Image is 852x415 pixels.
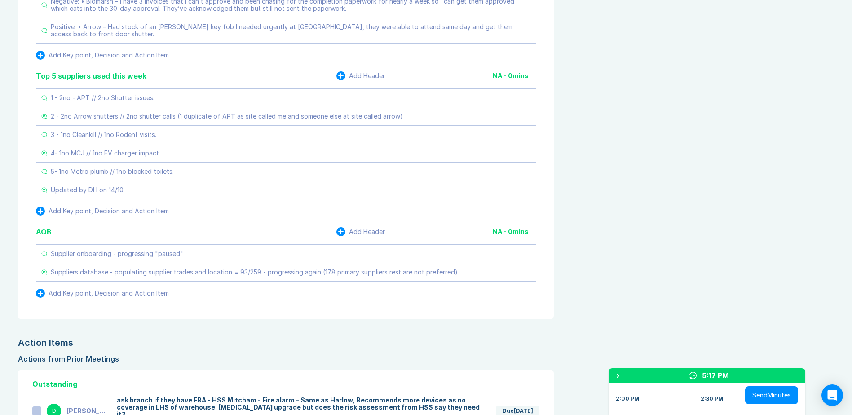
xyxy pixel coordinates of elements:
button: Add Key point, Decision and Action Item [36,289,169,298]
div: Outstanding [32,379,539,389]
button: Add Key point, Decision and Action Item [36,207,169,216]
button: Add Header [336,227,385,236]
div: Top 5 suppliers used this week [36,71,146,81]
div: Add Header [349,72,385,79]
div: NA - 0 mins [493,72,536,79]
div: Add Key point, Decision and Action Item [49,290,169,297]
div: Actions from Prior Meetings [18,353,554,364]
div: 3 - 1no Cleankill // 1no Rodent visits. [51,131,156,138]
div: 4- 1no MCJ // 1no EV charger impact [51,150,159,157]
div: Supplier onboarding - progressing "paused" [51,250,183,257]
button: Add Header [336,71,385,80]
div: Positive: • Arrow – Had stock of an [PERSON_NAME] key fob I needed urgently at [GEOGRAPHIC_DATA],... [51,23,530,38]
div: Updated by DH on 14/10 [51,186,124,194]
div: 1 - 2no - APT // 2no Shutter issues. [51,94,155,102]
div: Open Intercom Messenger [821,384,843,406]
div: 2:00 PM [616,395,640,402]
div: Add Key point, Decision and Action Item [49,207,169,215]
div: 5- 1no Metro plumb // 1no blocked toilets. [51,168,174,175]
div: Action Items [18,337,554,348]
div: [PERSON_NAME] [66,407,110,415]
div: 5:17 PM [702,370,729,381]
div: Add Header [349,228,385,235]
div: NA - 0 mins [493,228,536,235]
button: SendMinutes [745,386,798,404]
div: Add Key point, Decision and Action Item [49,52,169,59]
div: Suppliers database - populating supplier trades and location = 93/259 - progressing again (178 pr... [51,269,458,276]
div: AOB [36,226,52,237]
div: 2:30 PM [701,395,724,402]
button: Add Key point, Decision and Action Item [36,51,169,60]
div: 2 - 2no Arrow shutters // 2no shutter calls (1 duplicate of APT as site called me and someone els... [51,113,403,120]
